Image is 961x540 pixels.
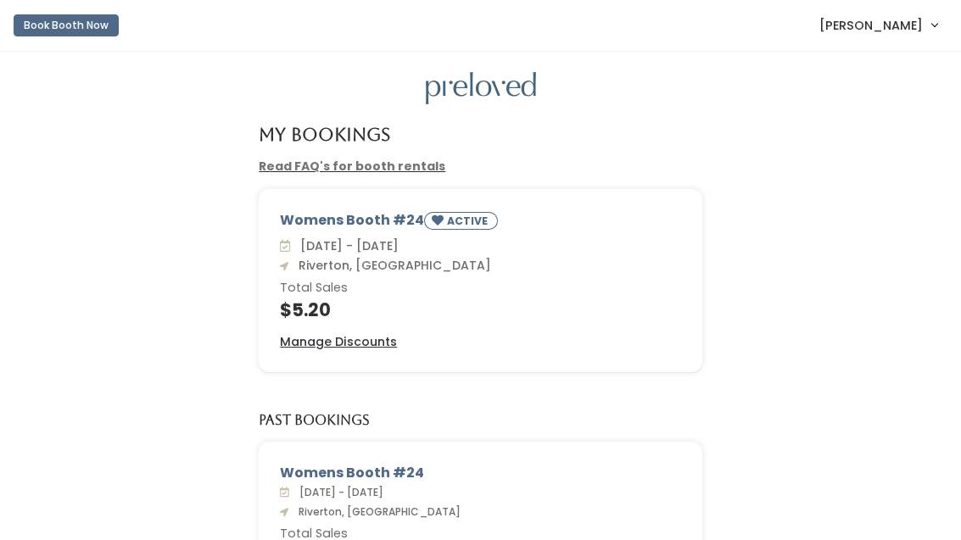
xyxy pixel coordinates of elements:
[293,485,383,499] span: [DATE] - [DATE]
[280,300,681,320] h4: $5.20
[259,413,370,428] h5: Past Bookings
[819,16,923,35] span: [PERSON_NAME]
[426,72,536,105] img: preloved logo
[280,333,397,350] u: Manage Discounts
[14,14,119,36] button: Book Booth Now
[259,158,445,175] a: Read FAQ's for booth rentals
[292,504,461,519] span: Riverton, [GEOGRAPHIC_DATA]
[280,210,681,237] div: Womens Booth #24
[280,281,681,295] h6: Total Sales
[280,463,681,483] div: Womens Booth #24
[447,214,491,228] small: ACTIVE
[14,7,119,44] a: Book Booth Now
[292,257,491,274] span: Riverton, [GEOGRAPHIC_DATA]
[802,7,954,43] a: [PERSON_NAME]
[293,237,399,254] span: [DATE] - [DATE]
[259,125,390,144] h4: My Bookings
[280,333,397,351] a: Manage Discounts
